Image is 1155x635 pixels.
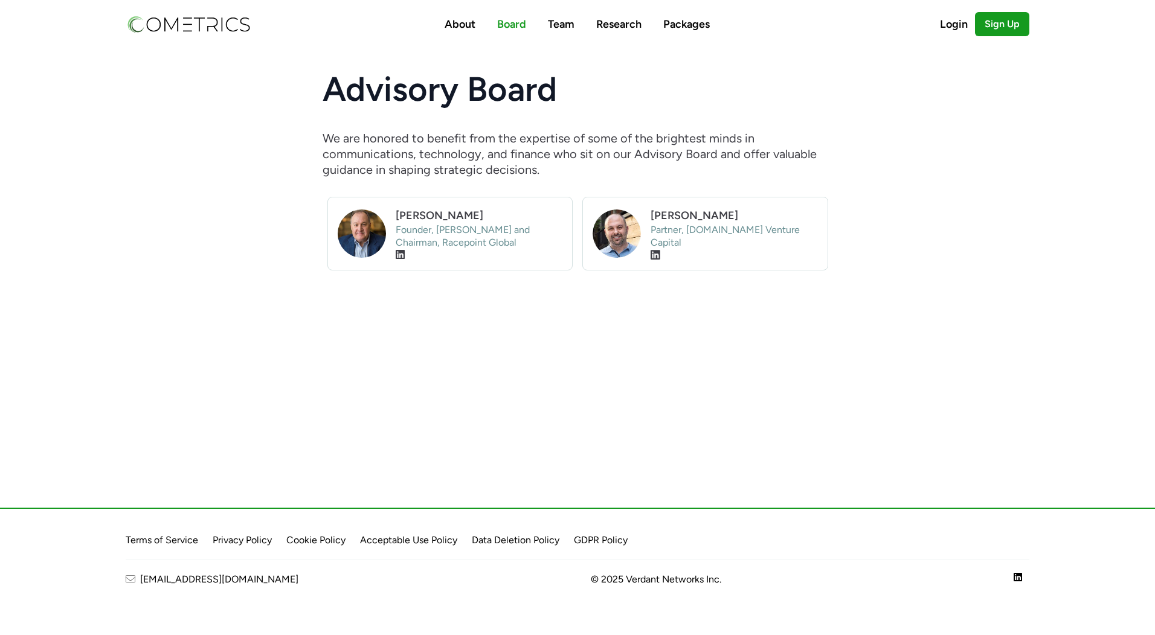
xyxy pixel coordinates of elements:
[323,72,833,106] h1: Advisory Board
[651,224,818,249] p: Partner, [DOMAIN_NAME] Venture Capital
[445,18,475,31] a: About
[975,12,1029,36] a: Sign Up
[651,248,660,261] a: Visit LinkedIn profile
[323,130,833,177] p: We are honored to benefit from the expertise of some of the brightest minds in communications, te...
[338,209,386,258] img: team
[574,534,628,546] a: GDPR Policy
[651,207,818,224] h2: [PERSON_NAME]
[1014,572,1022,587] a: Visit our company LinkedIn page
[213,534,272,546] a: Privacy Policy
[286,534,346,546] a: Cookie Policy
[497,18,526,31] a: Board
[396,207,563,224] h2: [PERSON_NAME]
[593,209,641,258] img: team
[396,248,405,261] a: Visit LinkedIn profile
[126,572,298,587] a: [EMAIL_ADDRESS][DOMAIN_NAME]
[596,18,642,31] a: Research
[126,14,251,34] img: Cometrics
[548,18,574,31] a: Team
[591,572,721,587] span: © 2025 Verdant Networks Inc.
[396,224,563,249] p: Founder, [PERSON_NAME] and Chairman, Racepoint Global
[126,534,198,546] a: Terms of Service
[940,16,975,33] a: Login
[360,534,457,546] a: Acceptable Use Policy
[663,18,710,31] a: Packages
[472,534,559,546] a: Data Deletion Policy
